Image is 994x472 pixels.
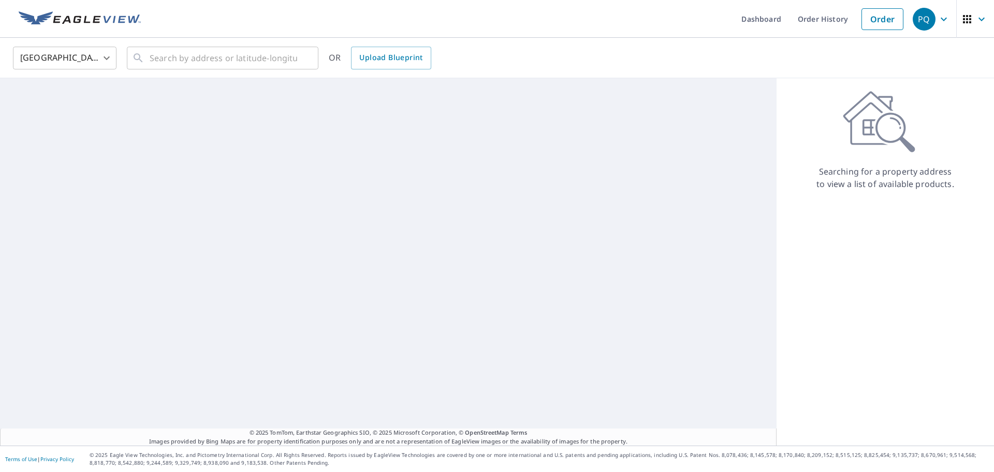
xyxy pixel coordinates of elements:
[351,47,431,69] a: Upload Blueprint
[13,44,116,73] div: [GEOGRAPHIC_DATA]
[465,428,508,436] a: OpenStreetMap
[5,456,74,462] p: |
[150,44,297,73] input: Search by address or latitude-longitude
[90,451,989,467] p: © 2025 Eagle View Technologies, Inc. and Pictometry International Corp. All Rights Reserved. Repo...
[359,51,422,64] span: Upload Blueprint
[40,455,74,463] a: Privacy Policy
[5,455,37,463] a: Terms of Use
[250,428,528,437] span: © 2025 TomTom, Earthstar Geographics SIO, © 2025 Microsoft Corporation, ©
[19,11,141,27] img: EV Logo
[861,8,903,30] a: Order
[329,47,431,69] div: OR
[913,8,935,31] div: PQ
[510,428,528,436] a: Terms
[816,165,955,190] p: Searching for a property address to view a list of available products.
